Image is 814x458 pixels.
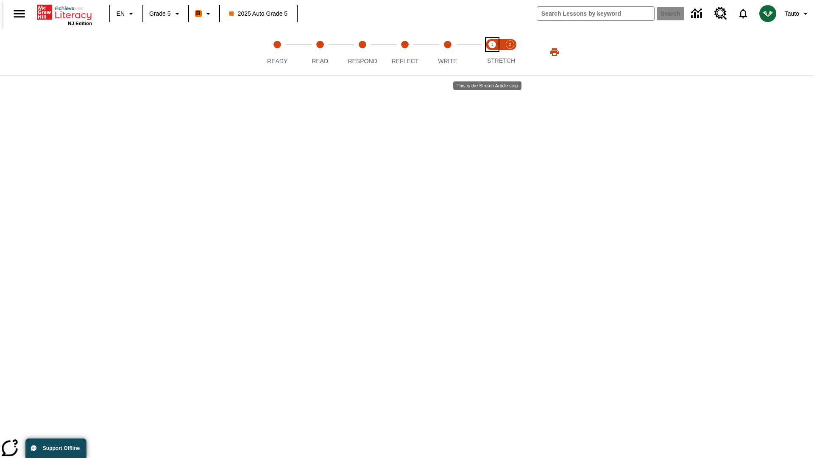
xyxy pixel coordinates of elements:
button: Stretch Respond step 2 of 2 [498,29,522,75]
span: Read [312,58,328,64]
input: search field [537,7,654,20]
button: Reflect step 4 of 5 [380,29,429,75]
div: Home [37,3,92,26]
button: Profile/Settings [781,6,814,21]
a: Notifications [732,3,754,25]
button: Open side menu [7,1,32,26]
span: Ready [267,58,287,64]
span: EN [117,9,125,18]
button: Grade: Grade 5, Select a grade [146,6,186,21]
button: Language: EN, Select a language [113,6,140,21]
span: Respond [348,58,377,64]
button: Print [541,45,568,60]
a: Resource Center, Will open in new tab [709,2,732,25]
a: Data Center [686,2,709,25]
button: Select a new avatar [754,3,781,25]
span: Grade 5 [149,9,171,18]
span: Write [438,58,457,64]
button: Support Offline [25,438,86,458]
button: Read step 2 of 5 [295,29,344,75]
span: B [196,8,201,19]
div: This is the Stretch Article step [453,81,521,90]
button: Respond step 3 of 5 [338,29,387,75]
img: avatar image [759,5,776,22]
span: 2025 Auto Grade 5 [229,9,288,18]
span: Reflect [392,58,419,64]
text: 2 [509,42,511,47]
button: Write step 5 of 5 [423,29,472,75]
span: Support Offline [43,445,80,451]
button: Stretch Read step 1 of 2 [480,29,505,75]
button: Boost Class color is orange. Change class color [192,6,217,21]
span: Tauto [785,9,799,18]
text: 1 [491,42,493,47]
button: Ready step 1 of 5 [253,29,302,75]
span: STRETCH [487,57,515,64]
span: NJ Edition [68,21,92,26]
